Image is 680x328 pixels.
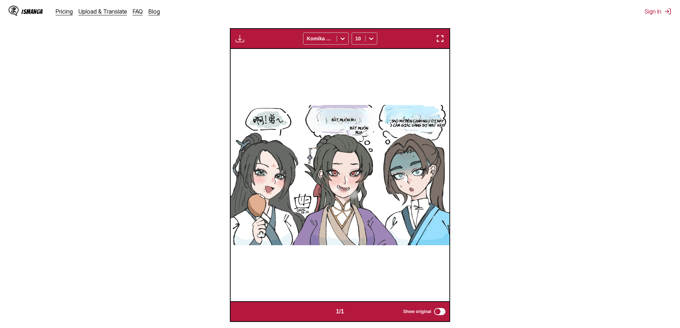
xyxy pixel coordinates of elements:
[231,105,449,245] img: Manga Panel
[403,309,431,314] span: Show original
[9,6,56,17] a: IsManga LogoIsManga
[374,117,449,128] p: ・Tôi sao mà bên cạnh người này lại có cảm giác đáng sợ như vậy
[56,8,73,15] a: Pricing
[304,308,313,317] img: Previous page
[434,308,445,315] input: Show original
[330,116,357,123] p: Rất muốn ru
[21,8,43,15] div: IsManga
[236,34,244,43] img: Download translated images
[9,6,19,16] img: IsManga Logo
[345,124,373,136] p: Rất muốn rua
[367,307,376,316] img: Next page
[148,8,160,15] a: Blog
[133,8,143,15] a: FAQ
[664,8,671,15] img: Sign out
[79,8,127,15] a: Upload & Translate
[645,8,671,15] button: Sign In
[336,308,344,315] span: 1 / 1
[436,34,444,43] img: Enter fullscreen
